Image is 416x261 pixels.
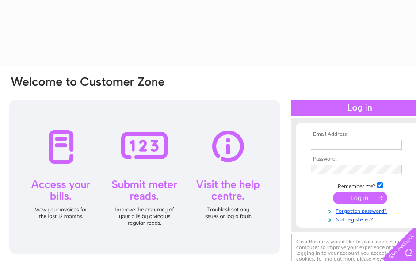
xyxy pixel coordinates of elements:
th: Password: [309,156,411,162]
td: Remember me? [309,181,411,190]
input: Submit [333,192,387,204]
a: Not registered? [311,215,411,223]
th: Email Address: [309,131,411,138]
a: Forgotten password? [311,206,411,215]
